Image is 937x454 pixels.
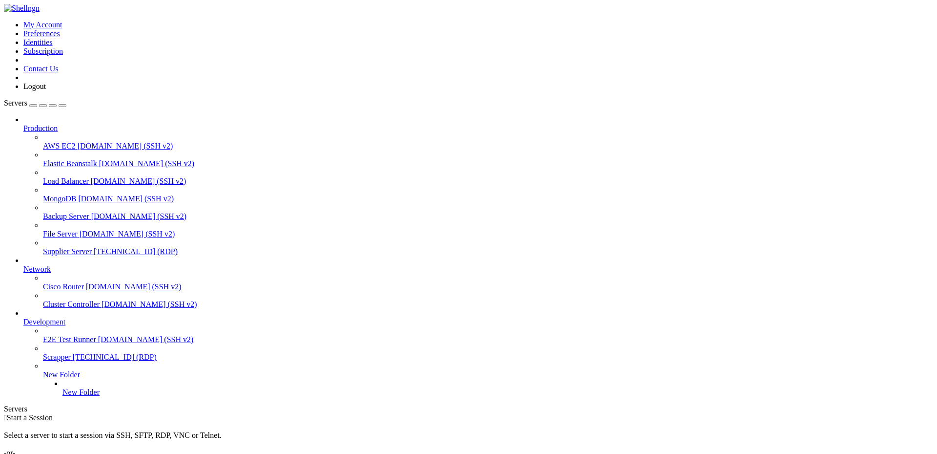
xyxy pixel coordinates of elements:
[43,370,933,379] a: New Folder
[23,65,59,73] a: Contact Us
[43,247,92,256] span: Supplier Server
[43,247,933,256] a: Supplier Server [TECHNICAL_ID] (RDP)
[43,291,933,309] li: Cluster Controller [DOMAIN_NAME] (SSH v2)
[43,344,933,362] li: Scrapper [TECHNICAL_ID] (RDP)
[78,195,174,203] span: [DOMAIN_NAME] (SSH v2)
[4,413,7,422] span: 
[62,388,933,397] a: New Folder
[23,265,51,273] span: Network
[102,300,197,308] span: [DOMAIN_NAME] (SSH v2)
[23,115,933,256] li: Production
[23,21,62,29] a: My Account
[23,256,933,309] li: Network
[23,318,933,326] a: Development
[23,309,933,397] li: Development
[43,353,933,362] a: Scrapper [TECHNICAL_ID] (RDP)
[43,221,933,238] li: File Server [DOMAIN_NAME] (SSH v2)
[43,370,80,379] span: New Folder
[23,82,46,90] a: Logout
[23,124,58,132] span: Production
[98,335,194,344] span: [DOMAIN_NAME] (SSH v2)
[43,195,933,203] a: MongoDB [DOMAIN_NAME] (SSH v2)
[23,265,933,274] a: Network
[43,282,933,291] a: Cisco Router [DOMAIN_NAME] (SSH v2)
[86,282,182,291] span: [DOMAIN_NAME] (SSH v2)
[91,177,186,185] span: [DOMAIN_NAME] (SSH v2)
[23,47,63,55] a: Subscription
[43,177,89,185] span: Load Balancer
[62,388,100,396] span: New Folder
[43,212,933,221] a: Backup Server [DOMAIN_NAME] (SSH v2)
[23,29,60,38] a: Preferences
[23,318,65,326] span: Development
[43,159,933,168] a: Elastic Beanstalk [DOMAIN_NAME] (SSH v2)
[43,168,933,186] li: Load Balancer [DOMAIN_NAME] (SSH v2)
[43,335,96,344] span: E2E Test Runner
[99,159,195,168] span: [DOMAIN_NAME] (SSH v2)
[43,195,76,203] span: MongoDB
[43,353,71,361] span: Scrapper
[43,186,933,203] li: MongoDB [DOMAIN_NAME] (SSH v2)
[80,230,175,238] span: [DOMAIN_NAME] (SSH v2)
[7,413,53,422] span: Start a Session
[43,133,933,151] li: AWS EC2 [DOMAIN_NAME] (SSH v2)
[43,274,933,291] li: Cisco Router [DOMAIN_NAME] (SSH v2)
[43,238,933,256] li: Supplier Server [TECHNICAL_ID] (RDP)
[73,353,157,361] span: [TECHNICAL_ID] (RDP)
[4,99,27,107] span: Servers
[94,247,178,256] span: [TECHNICAL_ID] (RDP)
[23,38,53,46] a: Identities
[62,379,933,397] li: New Folder
[43,159,97,168] span: Elastic Beanstalk
[43,300,100,308] span: Cluster Controller
[43,142,76,150] span: AWS EC2
[43,230,933,238] a: File Server [DOMAIN_NAME] (SSH v2)
[43,230,78,238] span: File Server
[4,4,40,13] img: Shellngn
[43,362,933,397] li: New Folder
[43,326,933,344] li: E2E Test Runner [DOMAIN_NAME] (SSH v2)
[43,212,89,220] span: Backup Server
[43,335,933,344] a: E2E Test Runner [DOMAIN_NAME] (SSH v2)
[43,203,933,221] li: Backup Server [DOMAIN_NAME] (SSH v2)
[43,177,933,186] a: Load Balancer [DOMAIN_NAME] (SSH v2)
[4,405,933,413] div: Servers
[4,99,66,107] a: Servers
[43,151,933,168] li: Elastic Beanstalk [DOMAIN_NAME] (SSH v2)
[23,124,933,133] a: Production
[91,212,187,220] span: [DOMAIN_NAME] (SSH v2)
[43,142,933,151] a: AWS EC2 [DOMAIN_NAME] (SSH v2)
[43,300,933,309] a: Cluster Controller [DOMAIN_NAME] (SSH v2)
[43,282,84,291] span: Cisco Router
[78,142,173,150] span: [DOMAIN_NAME] (SSH v2)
